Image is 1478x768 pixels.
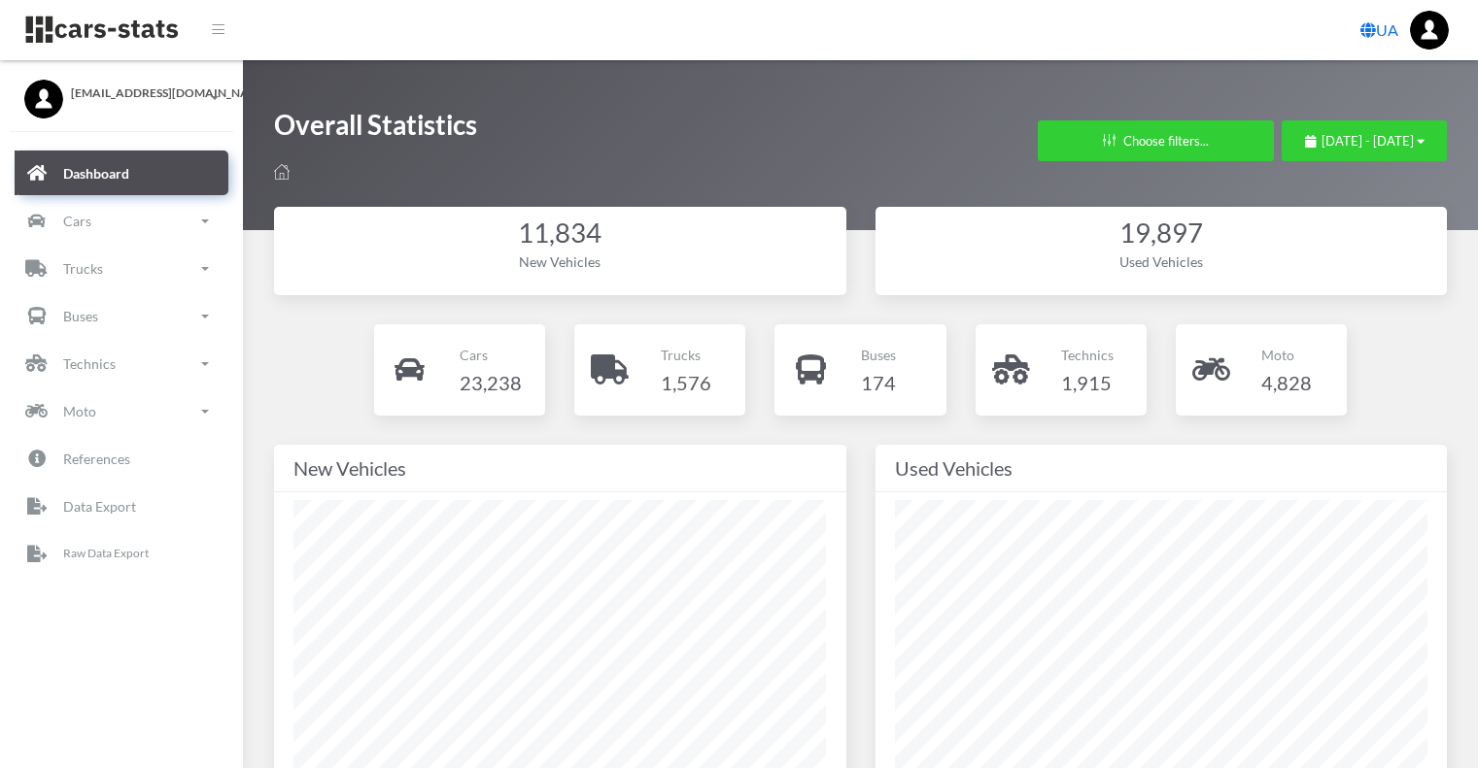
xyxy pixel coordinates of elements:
a: Trucks [15,247,228,291]
a: Dashboard [15,151,228,196]
p: References [63,447,130,471]
h4: 174 [861,367,896,398]
span: [EMAIL_ADDRESS][DOMAIN_NAME] [71,84,219,102]
button: [DATE] - [DATE] [1282,120,1447,161]
div: 19,897 [895,215,1428,252]
p: Moto [1261,343,1312,367]
p: Moto [63,399,96,423]
p: Cars [63,209,91,233]
div: Used Vehicles [895,251,1428,272]
img: ... [1410,11,1449,50]
h1: Overall Statistics [274,107,477,152]
img: navbar brand [24,15,180,45]
div: New Vehicles [293,251,827,272]
span: [DATE] - [DATE] [1322,133,1414,149]
p: Data Export [63,494,136,518]
a: Cars [15,199,228,244]
a: Technics [15,342,228,386]
button: Choose filters... [1038,120,1274,161]
a: References [15,437,228,482]
p: Technics [1061,343,1114,367]
h4: 1,915 [1061,367,1114,398]
a: [EMAIL_ADDRESS][DOMAIN_NAME] [24,80,219,102]
div: 11,834 [293,215,827,252]
p: Raw Data Export [63,544,149,565]
p: Buses [861,343,896,367]
p: Dashboard [63,161,129,185]
div: Used Vehicles [895,452,1428,484]
p: Buses [63,304,98,328]
p: Technics [63,351,116,376]
a: Data Export [15,484,228,529]
h4: 23,238 [460,367,522,398]
a: Moto [15,389,228,434]
p: Trucks [63,256,103,281]
p: Trucks [661,343,711,367]
h4: 4,828 [1261,367,1312,398]
a: Raw Data Export [15,532,228,577]
div: New Vehicles [293,452,827,484]
p: Cars [460,343,522,367]
a: UA [1353,11,1406,50]
a: Buses [15,294,228,339]
h4: 1,576 [661,367,711,398]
